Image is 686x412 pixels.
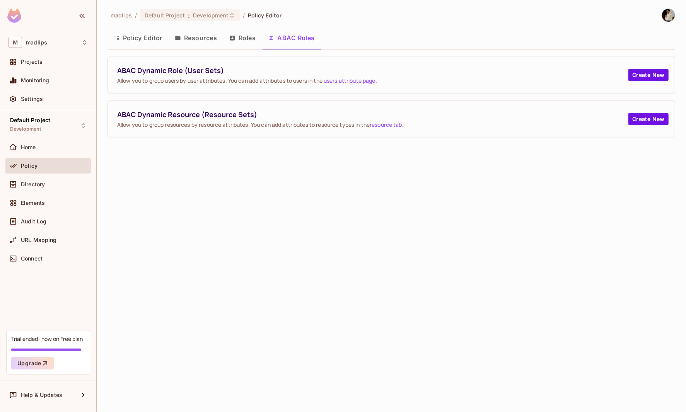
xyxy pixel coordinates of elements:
button: Policy Editor [108,28,169,48]
button: Roles [223,28,262,48]
li: / [243,12,245,19]
span: the active workspace [111,12,132,19]
span: Allow you to group resources by resource attributes. You can add attributes to resource types in ... [117,121,628,128]
span: Default Project [145,12,185,19]
img: SReyMgAAAABJRU5ErkJggg== [7,9,21,23]
span: Directory [21,181,45,187]
span: ABAC Dynamic Resource (Resource Sets) [117,110,628,119]
button: ABAC Rules [262,28,321,48]
span: Projects [21,59,43,65]
span: Policy [21,163,38,169]
span: Home [21,144,36,150]
span: Workspace: madlips [26,39,47,46]
span: Default Project [10,117,50,123]
span: : [188,12,190,19]
button: Create New [628,69,669,81]
img: Rizki Nabil Aufa [662,9,675,22]
a: users attribute page [324,77,375,84]
a: resource tab [370,121,402,128]
span: Connect [21,255,43,262]
span: URL Mapping [21,237,57,243]
span: Allow you to group users by user attributes. You can add attributes to users in the . [117,77,628,84]
span: M [9,37,22,48]
button: Create New [628,113,669,125]
span: Settings [21,96,43,102]
span: Monitoring [21,77,49,83]
span: Audit Log [21,218,46,225]
span: Development [10,126,41,132]
span: ABAC Dynamic Role (User Sets) [117,66,628,75]
span: Policy Editor [248,12,282,19]
span: Elements [21,200,45,206]
span: Development [193,12,229,19]
button: Upgrade [11,357,54,369]
li: / [135,12,137,19]
div: Trial ended- now on Free plan [11,335,83,342]
button: Resources [169,28,223,48]
span: Help & Updates [21,392,62,398]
